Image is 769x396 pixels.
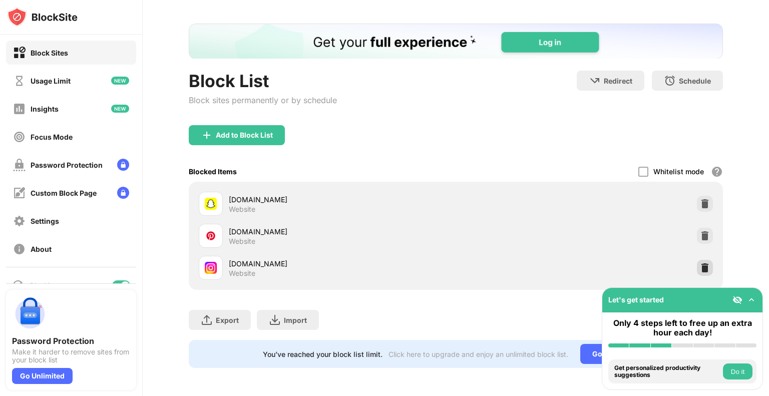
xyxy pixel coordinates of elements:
div: Make it harder to remove sites from your block list [12,348,130,364]
div: Usage Limit [31,77,71,85]
div: [DOMAIN_NAME] [229,258,456,269]
img: time-usage-off.svg [13,75,26,87]
img: push-password-protection.svg [12,296,48,332]
div: Whitelist mode [653,167,704,176]
div: Website [229,237,255,246]
div: Export [216,316,239,324]
iframe: Banner [189,24,723,59]
img: insights-off.svg [13,103,26,115]
img: password-protection-off.svg [13,159,26,171]
img: about-off.svg [13,243,26,255]
div: Settings [31,217,59,225]
div: About [31,245,52,253]
img: block-on.svg [13,47,26,59]
div: Block sites permanently or by schedule [189,95,337,105]
img: favicons [205,262,217,274]
div: Go Unlimited [12,368,73,384]
div: Only 4 steps left to free up an extra hour each day! [608,318,756,337]
div: Schedule [679,77,711,85]
div: Password Protection [12,336,130,346]
button: Do it [723,363,752,379]
img: omni-setup-toggle.svg [746,295,756,305]
img: favicons [205,230,217,242]
div: Website [229,205,255,214]
img: logo-blocksite.svg [7,7,78,27]
img: customize-block-page-off.svg [13,187,26,199]
img: blocking-icon.svg [12,279,24,291]
div: Go Unlimited [580,344,649,364]
div: Website [229,269,255,278]
div: Import [284,316,307,324]
img: favicons [205,198,217,210]
img: lock-menu.svg [117,159,129,171]
div: Get personalized productivity suggestions [614,364,720,379]
div: Let's get started [608,295,664,304]
div: Block List [189,71,337,91]
img: lock-menu.svg [117,187,129,199]
div: Add to Block List [216,131,273,139]
img: new-icon.svg [111,77,129,85]
div: [DOMAIN_NAME] [229,194,456,205]
div: You’ve reached your block list limit. [263,350,382,358]
div: Password Protection [31,161,103,169]
div: Custom Block Page [31,189,97,197]
div: Insights [31,105,59,113]
div: Blocked Items [189,167,237,176]
div: Block Sites [31,49,68,57]
div: Redirect [604,77,632,85]
div: Focus Mode [31,133,73,141]
img: new-icon.svg [111,105,129,113]
div: Click here to upgrade and enjoy an unlimited block list. [389,350,568,358]
img: focus-off.svg [13,131,26,143]
div: [DOMAIN_NAME] [229,226,456,237]
img: eye-not-visible.svg [732,295,742,305]
img: settings-off.svg [13,215,26,227]
div: Blocking [30,281,58,290]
